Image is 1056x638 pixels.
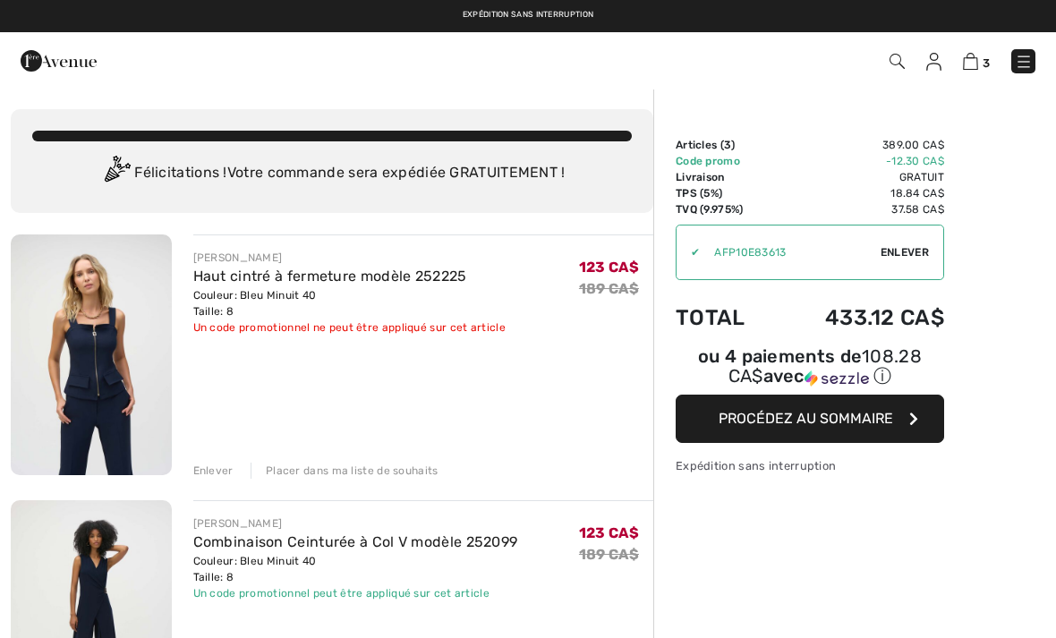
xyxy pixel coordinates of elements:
span: 123 CA$ [579,259,639,276]
a: Haut cintré à fermeture modèle 252225 [193,268,467,285]
span: 3 [724,139,731,151]
img: Congratulation2.svg [98,156,134,191]
div: [PERSON_NAME] [193,250,506,266]
div: Félicitations ! Votre commande sera expédiée GRATUITEMENT ! [32,156,632,191]
div: Un code promotionnel peut être appliqué sur cet article [193,585,518,601]
img: Menu [1015,53,1033,71]
td: Articles ( ) [676,137,774,153]
div: ou 4 paiements de108.28 CA$avecSezzle Cliquez pour en savoir plus sur Sezzle [676,348,944,395]
div: Placer dans ma liste de souhaits [251,463,439,479]
td: Gratuit [774,169,944,185]
td: TVQ (9.975%) [676,201,774,217]
td: 433.12 CA$ [774,287,944,348]
span: 3 [983,56,990,70]
a: Combinaison Ceinturée à Col V modèle 252099 [193,533,518,550]
img: Mes infos [926,53,941,71]
td: -12.30 CA$ [774,153,944,169]
td: 37.58 CA$ [774,201,944,217]
td: Code promo [676,153,774,169]
img: Sezzle [805,370,869,387]
img: Panier d'achat [963,53,978,70]
td: Livraison [676,169,774,185]
span: Enlever [881,244,929,260]
div: Un code promotionnel ne peut être appliqué sur cet article [193,319,506,336]
span: 123 CA$ [579,524,639,541]
s: 189 CA$ [579,546,639,563]
div: Enlever [193,463,234,479]
div: Couleur: Bleu Minuit 40 Taille: 8 [193,553,518,585]
span: 108.28 CA$ [728,345,922,387]
div: Couleur: Bleu Minuit 40 Taille: 8 [193,287,506,319]
div: ✔ [677,244,700,260]
td: 18.84 CA$ [774,185,944,201]
input: Code promo [700,225,881,279]
div: ou 4 paiements de avec [676,348,944,388]
span: Procédez au sommaire [719,410,893,427]
button: Procédez au sommaire [676,395,944,443]
img: Recherche [890,54,905,69]
td: 389.00 CA$ [774,137,944,153]
div: Expédition sans interruption [676,457,944,474]
div: [PERSON_NAME] [193,515,518,532]
img: Haut cintré à fermeture modèle 252225 [11,234,172,475]
a: 1ère Avenue [21,51,97,68]
a: 3 [963,50,990,72]
td: TPS (5%) [676,185,774,201]
s: 189 CA$ [579,280,639,297]
td: Total [676,287,774,348]
img: 1ère Avenue [21,43,97,79]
